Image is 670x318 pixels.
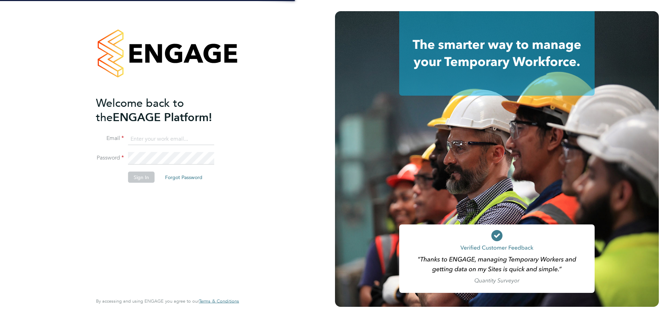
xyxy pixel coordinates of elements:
a: Terms & Conditions [199,298,239,304]
input: Enter your work email... [128,133,214,145]
label: Email [96,135,124,142]
span: Welcome back to the [96,96,184,124]
h2: ENGAGE Platform! [96,96,232,124]
button: Sign In [128,172,155,183]
button: Forgot Password [159,172,208,183]
label: Password [96,154,124,162]
span: By accessing and using ENGAGE you agree to our [96,298,239,304]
